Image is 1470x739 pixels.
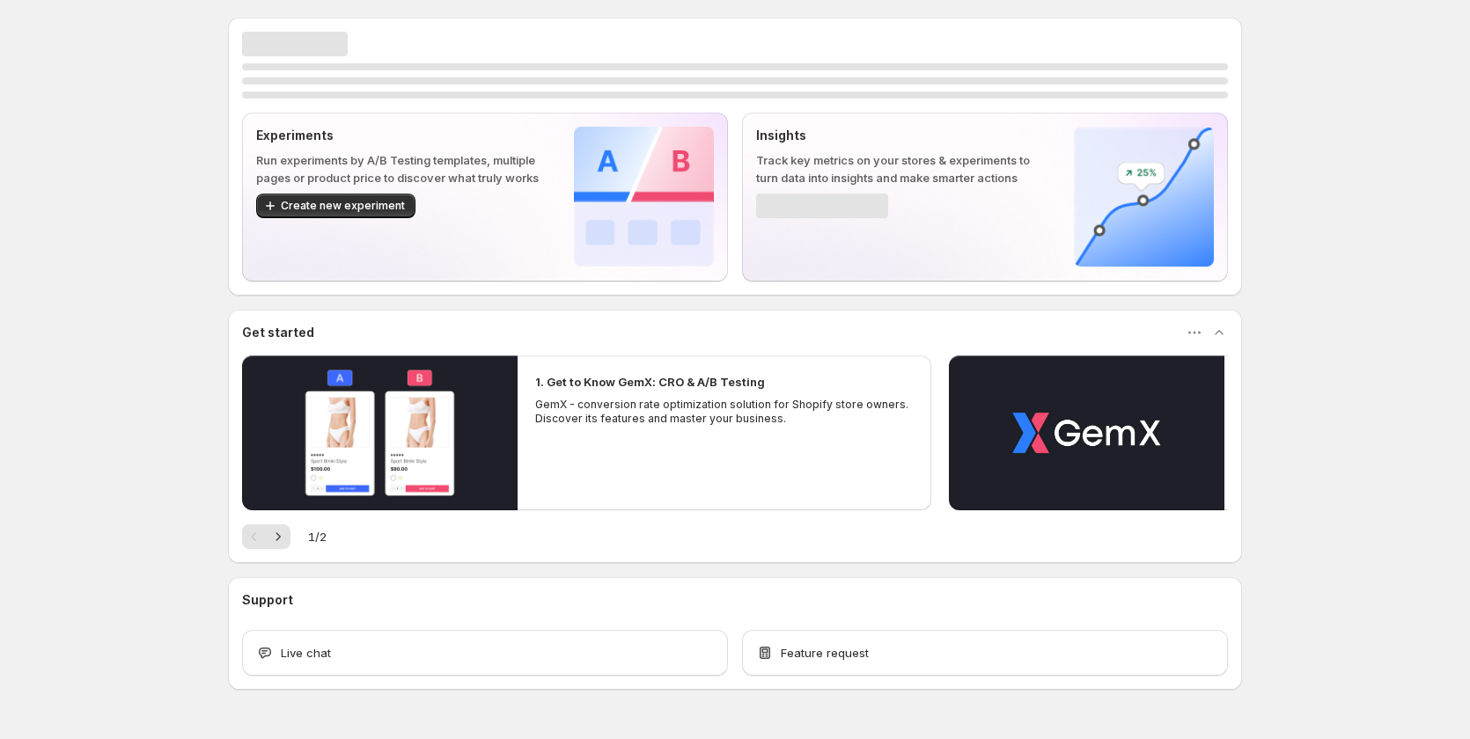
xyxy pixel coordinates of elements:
[242,324,314,341] h3: Get started
[266,524,290,549] button: Next
[242,355,518,510] button: Play video
[281,644,331,662] span: Live chat
[756,151,1046,187] p: Track key metrics on your stores & experiments to turn data into insights and make smarter actions
[1074,127,1214,267] img: Insights
[256,151,546,187] p: Run experiments by A/B Testing templates, multiple pages or product price to discover what truly ...
[574,127,714,267] img: Experiments
[256,127,546,144] p: Experiments
[242,591,293,609] h3: Support
[535,373,765,391] h2: 1. Get to Know GemX: CRO & A/B Testing
[256,194,415,218] button: Create new experiment
[781,644,869,662] span: Feature request
[535,398,914,426] p: GemX - conversion rate optimization solution for Shopify store owners. Discover its features and ...
[949,355,1224,510] button: Play video
[281,199,405,213] span: Create new experiment
[242,524,290,549] nav: Pagination
[756,127,1046,144] p: Insights
[308,528,327,545] span: 1 / 2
